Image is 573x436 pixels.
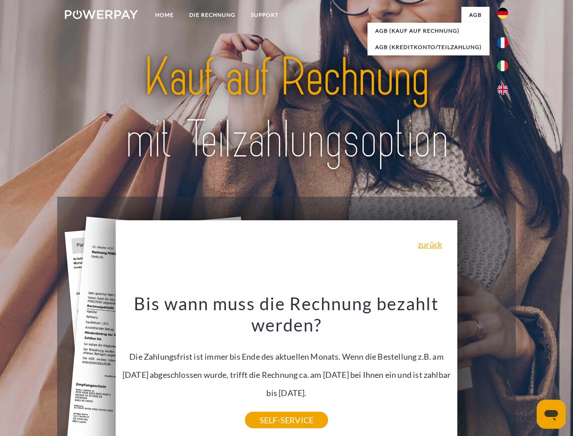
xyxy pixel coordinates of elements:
[497,37,508,48] img: fr
[418,240,442,248] a: zurück
[181,7,243,23] a: DIE RECHNUNG
[65,10,138,19] img: logo-powerpay-white.svg
[121,292,452,420] div: Die Zahlungsfrist ist immer bis Ende des aktuellen Monats. Wenn die Bestellung z.B. am [DATE] abg...
[367,39,490,55] a: AGB (Kreditkonto/Teilzahlung)
[147,7,181,23] a: Home
[87,44,486,174] img: title-powerpay_de.svg
[497,84,508,95] img: en
[121,292,452,336] h3: Bis wann muss die Rechnung bezahlt werden?
[497,8,508,19] img: de
[461,7,490,23] a: agb
[243,7,286,23] a: SUPPORT
[367,23,490,39] a: AGB (Kauf auf Rechnung)
[245,412,328,428] a: SELF-SERVICE
[537,400,566,429] iframe: Schaltfläche zum Öffnen des Messaging-Fensters
[497,60,508,71] img: it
